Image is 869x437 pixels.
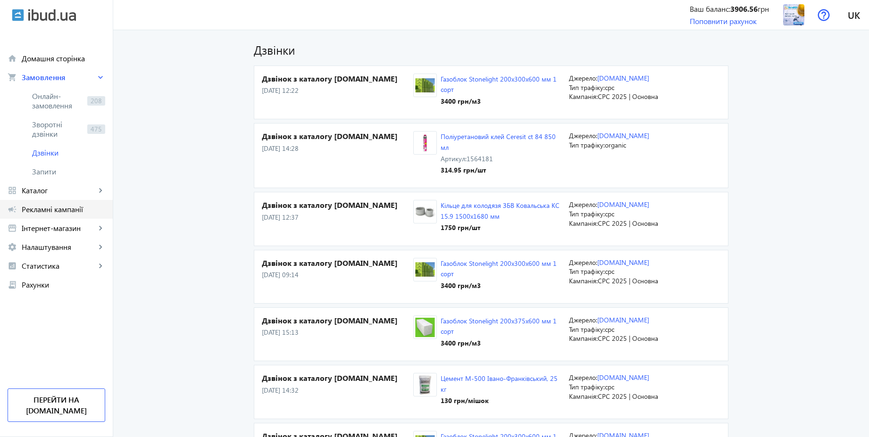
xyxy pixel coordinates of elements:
img: 4096618a3e41213d49101524222190-697049d1d9.jpg [414,318,436,337]
span: Інтернет-магазин [22,223,96,233]
span: Кампанія: [569,392,598,401]
span: Дзвінки [32,148,105,157]
a: Поповнити рахунок [690,16,757,26]
a: Перейти на [DOMAIN_NAME] [8,388,105,422]
span: 1564181 [467,154,493,163]
span: CPC 2025 | Основна [598,92,658,101]
a: [DOMAIN_NAME] [597,373,649,382]
div: 3400 грн /м3 [441,338,561,348]
span: Запити [32,167,105,176]
span: Джерело: [569,258,597,267]
span: 475 [87,124,105,134]
a: [DOMAIN_NAME] [597,258,649,267]
span: CPC 2025 | Основна [598,219,658,228]
img: 5d4837dcb20158183-5d48348bb77407693-5cff968fc6a505503-1560254067_12871_phpx5l0zk.png [414,133,436,153]
span: Налаштування [22,242,96,252]
span: cpc [605,267,614,276]
h4: Дзвінок з каталогу [DOMAIN_NAME] [262,131,413,141]
mat-icon: keyboard_arrow_right [96,73,105,82]
span: Джерело: [569,131,597,140]
span: Тип трафіку: [569,140,605,149]
span: Джерело: [569,200,597,209]
img: ibud_text.svg [28,9,76,21]
mat-icon: keyboard_arrow_right [96,261,105,271]
span: Статистика [22,261,96,271]
p: [DATE] 12:37 [262,213,413,222]
span: Тип трафіку: [569,325,605,334]
a: [DOMAIN_NAME] [597,200,649,209]
span: Рахунки [22,280,105,289]
mat-icon: campaign [8,205,17,214]
a: Газоблок Stonelight 200х300х600 мм 1 сорт [441,74,557,94]
img: 599618a36c0249ad5226548124672-23c7adb9ea.jpg [414,76,436,95]
span: Кампанія: [569,334,598,343]
a: Цемент М-500 Івано-Франківський, 25 кг [441,374,558,393]
mat-icon: keyboard_arrow_right [96,223,105,233]
mat-icon: storefront [8,223,17,233]
span: Домашня сторінка [22,54,105,63]
img: 5dea23dda958a4519-activen_200x200.jpg [783,4,804,25]
p: [DATE] 14:28 [262,144,413,153]
b: 3906.56 [730,4,758,14]
span: uk [848,9,860,21]
mat-icon: settings [8,242,17,252]
span: Замовлення [22,73,96,82]
span: Кампанія: [569,219,598,228]
span: CPC 2025 | Основна [598,334,658,343]
a: Газоблок Stonelight 200х300х600 мм 1 сорт [441,259,557,278]
span: Тип трафіку: [569,382,605,391]
a: Поліуретановий клей Ceresit ct 84 850 мл [441,132,556,151]
h4: Дзвінок з каталогу [DOMAIN_NAME] [262,315,413,326]
span: Тип трафіку: [569,267,605,276]
a: [DOMAIN_NAME] [597,131,649,140]
h4: Дзвінок з каталогу [DOMAIN_NAME] [262,373,413,383]
mat-icon: home [8,54,17,63]
h4: Дзвінок з каталогу [DOMAIN_NAME] [262,200,413,210]
img: help.svg [818,9,830,21]
a: Кільце для колодязя ЗБВ Ковальська КС 15.9 1500х1680 мм [441,201,560,220]
span: Кампанія: [569,92,598,101]
span: Кампанія: [569,276,598,285]
p: [DATE] 09:14 [262,270,413,280]
img: 599618a36c0249ad5226548124672-23c7adb9ea.jpg [414,260,436,279]
span: CPC 2025 | Основна [598,276,658,285]
mat-icon: shopping_cart [8,73,17,82]
div: 3400 грн /м3 [441,97,561,106]
mat-icon: keyboard_arrow_right [96,186,105,195]
p: [DATE] 12:22 [262,86,413,95]
h4: Дзвінок з каталогу [DOMAIN_NAME] [262,258,413,268]
span: cpc [605,83,614,92]
a: [DOMAIN_NAME] [597,74,649,82]
div: 1750 грн /шт [441,223,561,232]
a: [DOMAIN_NAME] [597,315,649,324]
span: CPC 2025 | Основна [598,392,658,401]
div: 130 грн /мішок [441,396,561,405]
span: 208 [87,96,105,106]
span: organic [605,140,626,149]
span: cpc [605,209,614,218]
span: Джерело: [569,373,597,382]
mat-icon: grid_view [8,186,17,195]
mat-icon: receipt_long [8,280,17,289]
span: Джерело: [569,315,597,324]
span: cpc [605,325,614,334]
div: 314.95 грн /шт [441,165,561,175]
h4: Дзвінок з каталогу [DOMAIN_NAME] [262,74,413,84]
div: 3400 грн /м3 [441,281,561,290]
span: Тип трафіку: [569,83,605,92]
span: Зворотні дзвінки [32,120,84,139]
img: ibud.svg [12,9,24,21]
h1: Дзвінки [254,41,728,58]
span: Артикул: [441,154,467,163]
p: [DATE] 14:32 [262,386,413,395]
span: Джерело: [569,74,597,82]
img: 585bf3c3217c35730-585bf1c64d2b88345-kc.jpg [414,202,436,222]
span: Онлайн-замовлення [32,91,84,110]
div: Ваш баланс: грн [690,4,769,14]
img: 11948652649b3db9cc0642849629087-e38f1ea4b0.jpg [414,375,436,395]
span: cpc [605,382,614,391]
mat-icon: analytics [8,261,17,271]
a: Газоблок Stonelight 200х375х600 мм 1 сорт [441,316,557,336]
span: Тип трафіку: [569,209,605,218]
span: Каталог [22,186,96,195]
